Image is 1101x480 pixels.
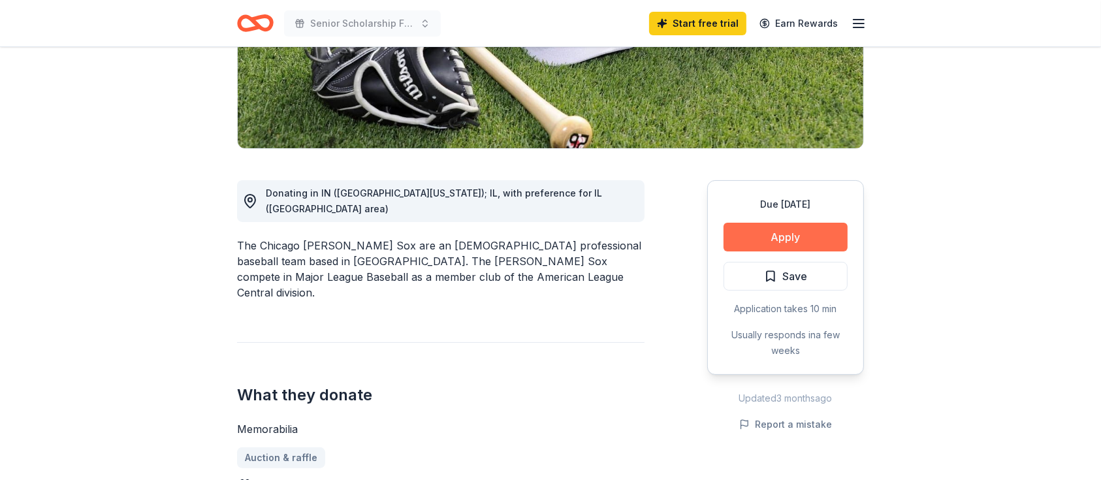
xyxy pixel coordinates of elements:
[724,197,848,212] div: Due [DATE]
[237,238,645,300] div: The Chicago [PERSON_NAME] Sox are an [DEMOGRAPHIC_DATA] professional baseball team based in [GEOG...
[739,417,832,432] button: Report a mistake
[310,16,415,31] span: Senior Scholarship Fundraiser
[724,223,848,251] button: Apply
[782,268,807,285] span: Save
[724,262,848,291] button: Save
[237,421,645,437] div: Memorabilia
[237,8,274,39] a: Home
[707,391,864,406] div: Updated 3 months ago
[237,447,325,468] a: Auction & raffle
[724,301,848,317] div: Application takes 10 min
[237,385,645,406] h2: What they donate
[649,12,746,35] a: Start free trial
[724,327,848,359] div: Usually responds in a few weeks
[266,187,602,214] span: Donating in IN ([GEOGRAPHIC_DATA][US_STATE]); IL, with preference for IL ([GEOGRAPHIC_DATA] area)
[752,12,846,35] a: Earn Rewards
[284,10,441,37] button: Senior Scholarship Fundraiser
